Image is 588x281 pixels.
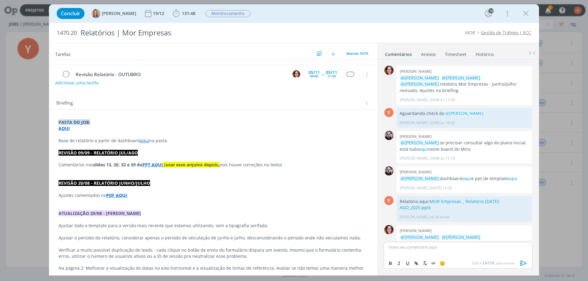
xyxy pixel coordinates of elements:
div: 19/12 [153,11,165,16]
p: relatório Mor Empresas - junho/julho revisado. Ajustes no briefing. [400,75,529,94]
img: B [292,70,300,78]
a: MOR Empresas _ Relatório [DATE]-AGO_2025.pptx [400,198,500,210]
button: B [292,70,301,79]
button: 10 [484,9,493,18]
span: 🙂 [439,260,445,266]
div: Y [384,108,394,117]
p: [PERSON_NAME] [400,185,428,191]
a: aqui [462,176,471,181]
strong: ATUALIZAÇÃO 20/08 - [PERSON_NAME] [58,210,141,216]
a: aqui. [508,176,518,181]
a: Gestão de Tráfego | ECC [481,30,531,35]
img: A [91,9,100,18]
div: 09:00 [310,75,318,78]
button: Monitoramento [205,10,251,17]
span: @[PERSON_NAME] [401,234,439,240]
div: 11:30 [327,75,336,78]
a: Timesheet [445,49,467,57]
a: PPT AQUI [142,162,163,168]
span: @[PERSON_NAME] [442,234,480,240]
span: Ctrl + ENTER [472,261,496,266]
span: @[PERSON_NAME] [445,110,484,116]
p: Comentários nos pois houve correções no texto) [58,162,368,168]
p: Base de relatório a partir de dashboard na pasta. [58,138,368,144]
p: Relatório aqui: [400,198,529,211]
p: [PERSON_NAME] [400,214,428,220]
div: Y [384,196,394,205]
span: @[PERSON_NAME] [401,176,439,181]
span: Tarefas [55,50,70,57]
b: [PERSON_NAME] [400,228,432,233]
div: Anexos [421,51,436,57]
a: aqui [140,138,149,143]
span: -- [322,72,324,76]
span: [PERSON_NAME] [102,11,136,16]
strong: REVISÃO 20/08 - RELATÓRIO JUNHO/JULHO [58,180,150,186]
div: Revisão Relatório - OUTUBRO [73,71,287,78]
p: Na página 2: Melhorar a visualização de datas no eixo horizontal e a visualização de linhas de re... [58,265,368,277]
span: 131:48 [182,10,195,16]
p: [PERSON_NAME] [400,97,428,103]
button: 🙂 [438,260,447,267]
p: [PERSON_NAME] [400,156,428,161]
span: @[PERSON_NAME] [401,81,439,87]
a: Histórico [475,49,494,57]
button: Adicionar uma tarefa [55,77,99,88]
a: Comentários [385,49,412,57]
span: Briefing [56,99,73,107]
button: 131:48 [171,9,197,18]
button: Concluir [57,8,85,19]
span: Monitoramento [205,10,251,17]
div: 05/11 [308,70,320,75]
a: aqui [419,146,428,152]
span: há 20 horas [430,214,450,220]
button: A[PERSON_NAME] [91,9,136,18]
p: Verificar a muito possível duplicação de leads - cada clique no botão de envio do formulário disp... [58,247,368,259]
span: 29/08 às 17:19 [430,156,455,161]
span: Abertas 10/70 [346,51,368,56]
span: 1470.20 [57,30,77,36]
span: 20/08 às 17:30 [430,97,455,103]
strong: REVISÃO 09/09 - RELATÓRIO JUL/AGO [58,150,138,156]
div: dialog [49,4,539,275]
span: @[PERSON_NAME] [401,140,439,146]
img: arrow-down.svg [331,52,335,55]
div: 05/11 [326,70,337,75]
b: [PERSON_NAME] [400,68,432,74]
span: [DATE] 13:26 [430,185,452,191]
p: Ajustar o período do relatório, considerar apenas o período de veiculação de junho e julho, desco... [58,235,368,241]
p: [PERSON_NAME] [400,120,428,126]
a: AQUI [58,125,70,131]
span: para enviar [472,261,515,266]
img: B [384,66,394,75]
p: relatório julho/agosto revisado. Ajustes no briefing. [400,234,529,253]
span: @[PERSON_NAME] [401,240,439,246]
a: MOR [465,30,475,35]
p: Ajustar todo o template para a versão mais recente que estamos utilizando, sem a tipografia serif... [58,223,368,229]
strong: slides 13, 20, 32 e 39 do [93,162,142,168]
strong: (usar esse arquivo depois, [164,162,219,168]
img: G [384,131,394,140]
span: Concluir [61,11,80,16]
div: 10 [488,8,494,13]
p: dashboard e ppt de template [400,176,529,182]
b: [PERSON_NAME] [400,169,432,175]
strong: PASTA DO JOB: [58,119,90,125]
p: Ajustes comentados no . [58,192,368,198]
span: 22/08 às 18:02 [430,120,455,126]
img: G [384,166,394,176]
div: Relatórios | Mor Empresas [78,25,331,40]
p: se precisar consultar algo do plano inicial, está tudo neste board do Miro. [400,140,529,152]
b: [PERSON_NAME] [400,134,432,139]
img: B [384,225,394,234]
span: @[PERSON_NAME] [442,75,480,81]
p: Aguardando check do [400,110,529,116]
span: @[PERSON_NAME] [401,75,439,81]
a: PDF AQUI [106,192,127,198]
